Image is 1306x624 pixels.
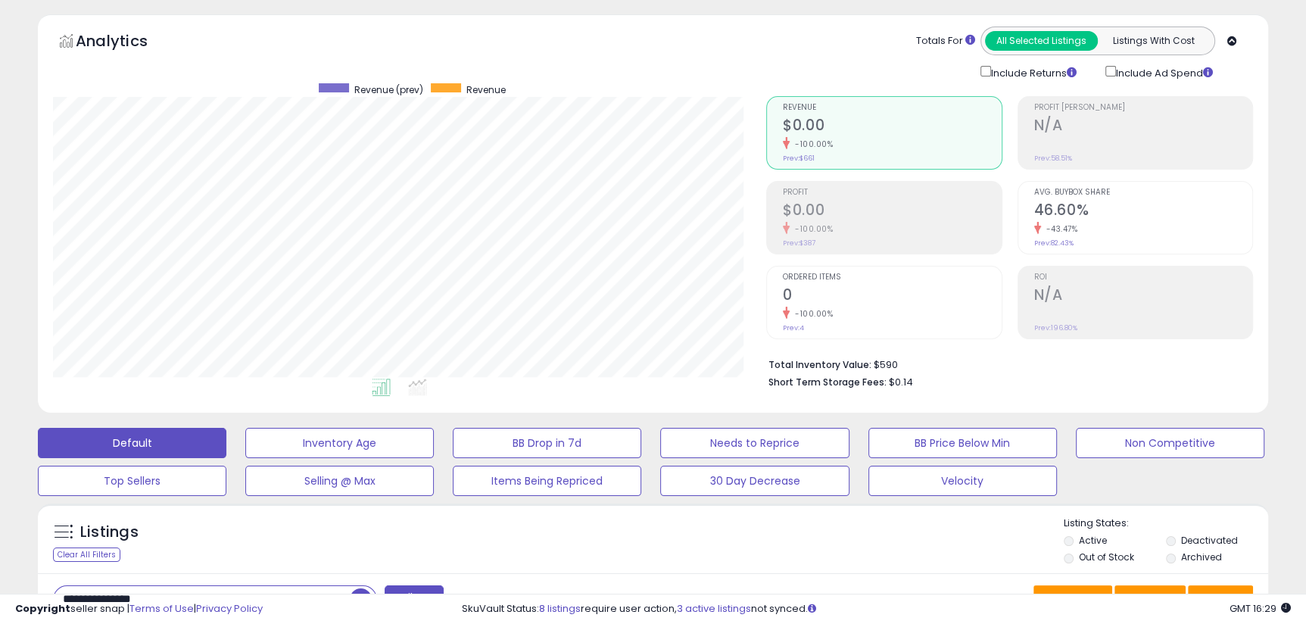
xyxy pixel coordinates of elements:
[783,104,1001,112] span: Revenue
[15,601,70,616] strong: Copyright
[1034,239,1074,248] small: Prev: 82.43%
[539,601,581,616] a: 8 listings
[660,466,849,496] button: 30 Day Decrease
[245,466,434,496] button: Selling @ Max
[768,354,1242,373] li: $590
[790,223,833,235] small: -100.00%
[1034,286,1252,307] h2: N/A
[783,273,1001,282] span: Ordered Items
[80,522,139,543] h5: Listings
[783,201,1001,222] h2: $0.00
[768,358,871,371] b: Total Inventory Value:
[969,63,1094,81] div: Include Returns
[660,428,849,458] button: Needs to Reprice
[1230,601,1291,616] span: 2025-08-14 16:29 GMT
[1064,516,1268,531] p: Listing States:
[1076,428,1264,458] button: Non Competitive
[889,375,913,389] span: $0.14
[1079,551,1134,563] label: Out of Stock
[1034,117,1252,137] h2: N/A
[768,376,887,388] b: Short Term Storage Fees:
[1041,223,1078,235] small: -43.47%
[1033,585,1112,611] button: Save View
[1188,585,1253,611] button: Actions
[783,239,815,248] small: Prev: $387
[1034,201,1252,222] h2: 46.60%
[53,548,120,562] div: Clear All Filters
[783,323,804,332] small: Prev: 4
[916,34,975,48] div: Totals For
[1034,189,1252,197] span: Avg. Buybox Share
[1034,154,1072,163] small: Prev: 58.51%
[868,428,1057,458] button: BB Price Below Min
[783,189,1001,197] span: Profit
[1034,273,1252,282] span: ROI
[354,83,423,96] span: Revenue (prev)
[783,286,1001,307] h2: 0
[790,139,833,150] small: -100.00%
[76,30,177,55] h5: Analytics
[453,466,641,496] button: Items Being Repriced
[466,83,506,96] span: Revenue
[385,585,444,612] button: Filters
[783,154,815,163] small: Prev: $661
[1114,585,1186,611] button: Columns
[1034,104,1252,112] span: Profit [PERSON_NAME]
[38,428,226,458] button: Default
[985,31,1098,51] button: All Selected Listings
[1124,591,1172,606] span: Columns
[38,466,226,496] button: Top Sellers
[1181,551,1222,563] label: Archived
[15,602,263,616] div: seller snap | |
[1034,323,1077,332] small: Prev: 196.80%
[453,428,641,458] button: BB Drop in 7d
[1097,31,1210,51] button: Listings With Cost
[462,602,1291,616] div: SkuVault Status: require user action, not synced.
[1079,534,1107,547] label: Active
[868,466,1057,496] button: Velocity
[790,308,833,320] small: -100.00%
[245,428,434,458] button: Inventory Age
[783,117,1001,137] h2: $0.00
[1181,534,1238,547] label: Deactivated
[677,601,751,616] a: 3 active listings
[1094,63,1236,81] div: Include Ad Spend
